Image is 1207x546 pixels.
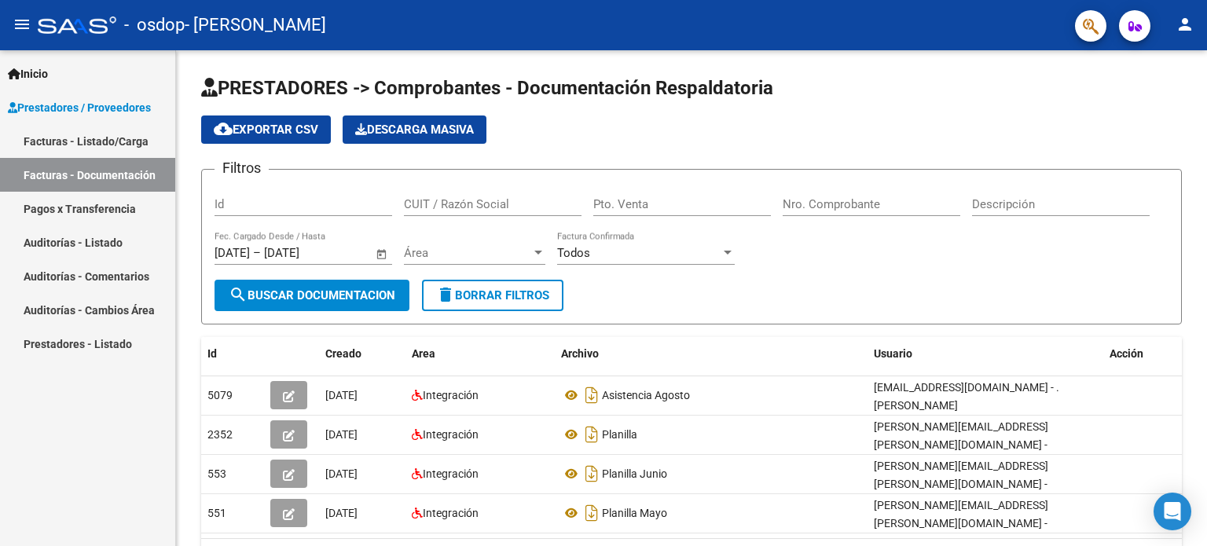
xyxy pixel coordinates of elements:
[185,8,326,42] span: - [PERSON_NAME]
[1154,493,1191,530] div: Open Intercom Messenger
[215,246,250,260] input: Fecha inicio
[355,123,474,137] span: Descarga Masiva
[422,280,563,311] button: Borrar Filtros
[555,337,868,371] datatable-header-cell: Archivo
[215,157,269,179] h3: Filtros
[1176,15,1194,34] mat-icon: person
[874,381,1059,412] span: [EMAIL_ADDRESS][DOMAIN_NAME] - . [PERSON_NAME]
[405,337,555,371] datatable-header-cell: Area
[874,420,1048,469] span: [PERSON_NAME][EMAIL_ADDRESS][PERSON_NAME][DOMAIN_NAME] - [PERSON_NAME]
[436,285,455,304] mat-icon: delete
[373,245,391,263] button: Open calendar
[581,461,602,486] i: Descargar documento
[13,15,31,34] mat-icon: menu
[207,507,226,519] span: 551
[404,246,531,260] span: Área
[602,428,637,441] span: Planilla
[207,428,233,441] span: 2352
[124,8,185,42] span: - osdop
[423,389,479,401] span: Integración
[874,460,1048,508] span: [PERSON_NAME][EMAIL_ADDRESS][PERSON_NAME][DOMAIN_NAME] - [PERSON_NAME]
[207,389,233,401] span: 5079
[602,467,667,480] span: Planilla Junio
[581,383,602,408] i: Descargar documento
[412,347,435,360] span: Area
[207,347,217,360] span: Id
[1110,347,1143,360] span: Acción
[214,119,233,138] mat-icon: cloud_download
[436,288,549,302] span: Borrar Filtros
[325,428,358,441] span: [DATE]
[423,428,479,441] span: Integración
[325,389,358,401] span: [DATE]
[214,123,318,137] span: Exportar CSV
[874,347,912,360] span: Usuario
[343,115,486,144] app-download-masive: Descarga masiva de comprobantes (adjuntos)
[325,507,358,519] span: [DATE]
[201,115,331,144] button: Exportar CSV
[8,99,151,116] span: Prestadores / Proveedores
[423,467,479,480] span: Integración
[8,65,48,82] span: Inicio
[423,507,479,519] span: Integración
[229,285,248,304] mat-icon: search
[207,467,226,480] span: 553
[561,347,599,360] span: Archivo
[325,347,361,360] span: Creado
[868,337,1103,371] datatable-header-cell: Usuario
[343,115,486,144] button: Descarga Masiva
[557,246,590,260] span: Todos
[581,500,602,526] i: Descargar documento
[201,77,773,99] span: PRESTADORES -> Comprobantes - Documentación Respaldatoria
[1103,337,1182,371] datatable-header-cell: Acción
[215,280,409,311] button: Buscar Documentacion
[253,246,261,260] span: –
[264,246,340,260] input: Fecha fin
[581,422,602,447] i: Descargar documento
[229,288,395,302] span: Buscar Documentacion
[602,507,667,519] span: Planilla Mayo
[201,337,264,371] datatable-header-cell: Id
[325,467,358,480] span: [DATE]
[319,337,405,371] datatable-header-cell: Creado
[602,389,690,401] span: Asistencia Agosto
